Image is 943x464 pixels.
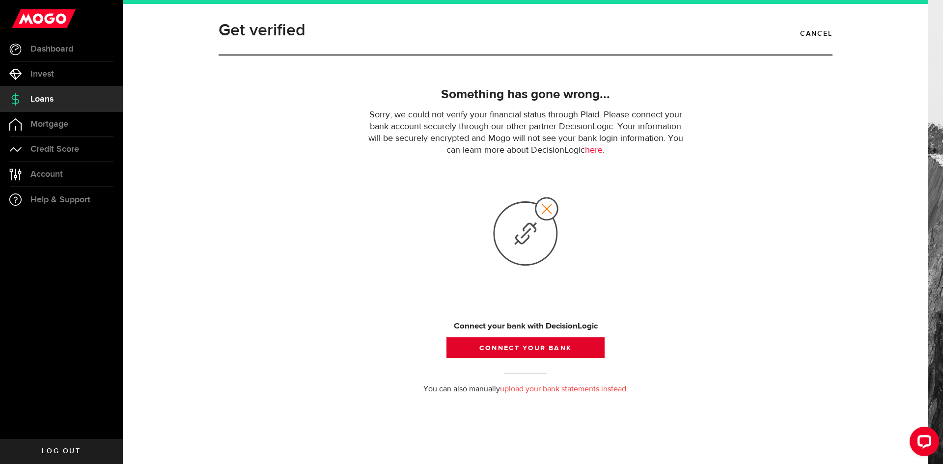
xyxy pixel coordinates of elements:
span: Dashboard [30,45,73,54]
h2: Something has gone wrong... [364,84,687,105]
span: Loans [30,95,54,104]
span: Log out [42,448,81,455]
span: Account [30,170,63,179]
span: Mortgage [30,120,68,129]
div: Connect your bank with DecisionLogic [364,321,687,332]
a: Cancel [800,26,832,42]
a: here [585,146,603,155]
p: You can also manually [211,383,840,395]
span: Credit Score [30,145,79,154]
span: Help & Support [30,195,90,204]
button: Connect your bank [446,337,605,358]
p: Sorry, we could not verify your financial status through Plaid. Please connect your bank account ... [364,109,687,156]
h1: Get verified [219,18,305,43]
a: upload your bank statements instead. [500,385,628,393]
iframe: LiveChat chat widget [902,423,943,464]
span: Invest [30,70,54,79]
